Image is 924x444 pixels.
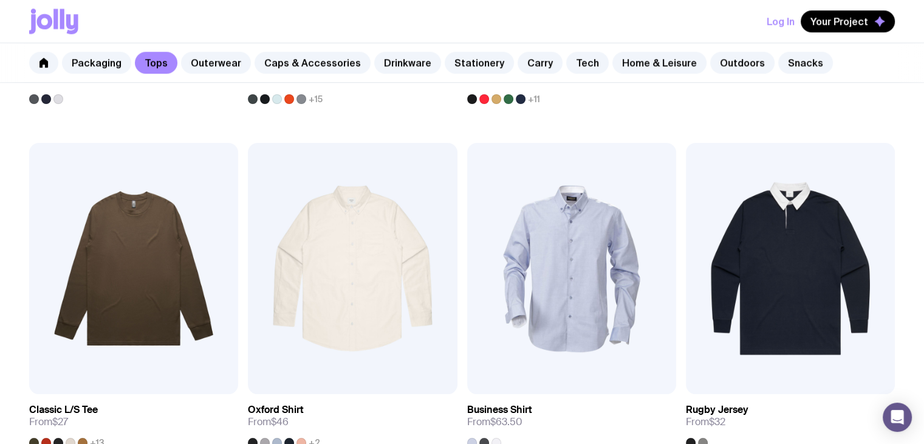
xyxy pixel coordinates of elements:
[767,10,795,32] button: Log In
[135,52,177,74] a: Tops
[710,52,775,74] a: Outdoors
[248,404,304,416] h3: Oxford Shirt
[445,52,514,74] a: Stationery
[181,52,251,74] a: Outerwear
[490,415,522,428] span: $63.50
[467,416,522,428] span: From
[709,415,725,428] span: $32
[467,404,532,416] h3: Business Shirt
[29,404,98,416] h3: Classic L/S Tee
[801,10,895,32] button: Your Project
[883,403,912,432] div: Open Intercom Messenger
[248,416,289,428] span: From
[566,52,609,74] a: Tech
[309,94,323,104] span: +15
[778,52,833,74] a: Snacks
[271,415,289,428] span: $46
[29,416,68,428] span: From
[810,15,868,27] span: Your Project
[255,52,371,74] a: Caps & Accessories
[686,416,725,428] span: From
[686,404,748,416] h3: Rugby Jersey
[518,52,563,74] a: Carry
[62,52,131,74] a: Packaging
[612,52,707,74] a: Home & Leisure
[528,94,540,104] span: +11
[52,415,68,428] span: $27
[374,52,441,74] a: Drinkware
